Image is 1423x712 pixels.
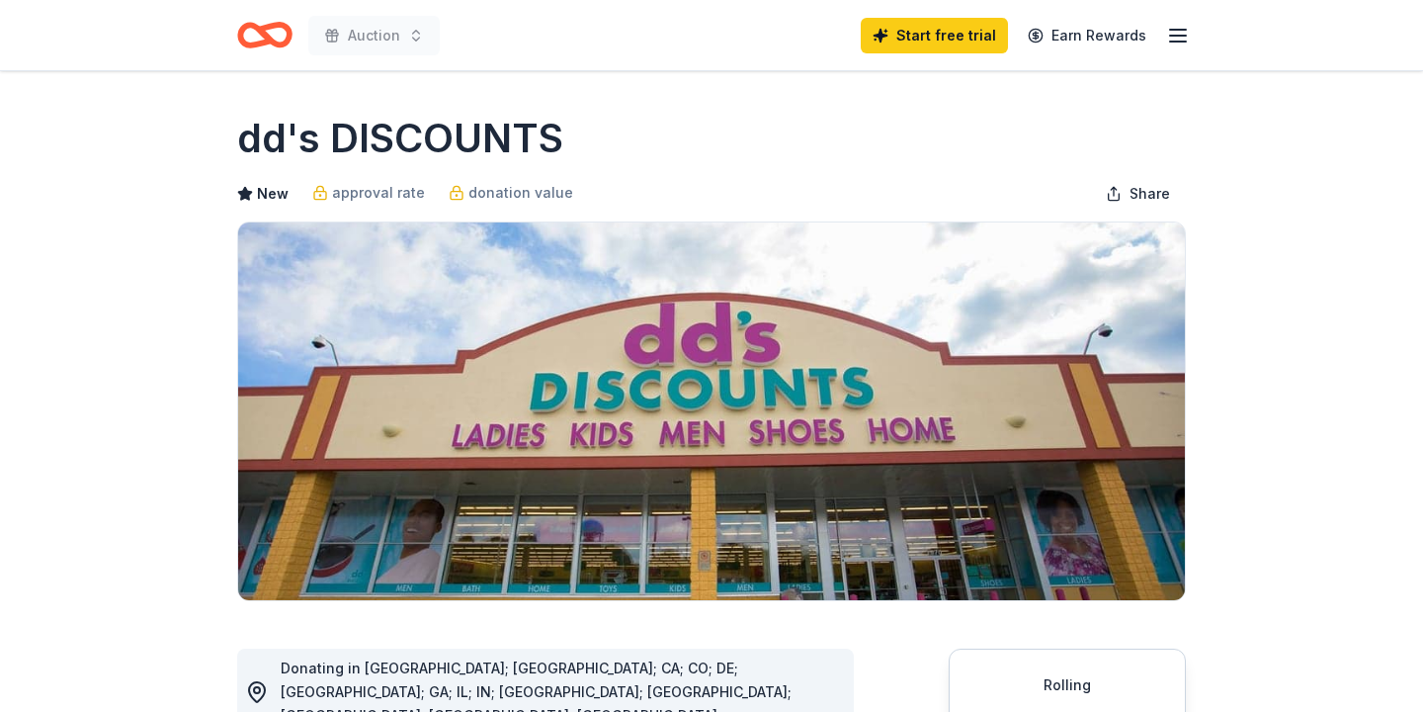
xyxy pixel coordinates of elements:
[1090,174,1186,214] button: Share
[332,181,425,205] span: approval rate
[257,182,289,206] span: New
[861,18,1008,53] a: Start free trial
[449,181,573,205] a: donation value
[238,222,1185,600] img: Image for dd's DISCOUNTS
[973,673,1161,697] div: Rolling
[312,181,425,205] a: approval rate
[237,111,563,166] h1: dd's DISCOUNTS
[1130,182,1170,206] span: Share
[468,181,573,205] span: donation value
[237,12,293,58] a: Home
[308,16,440,55] button: Auction
[1016,18,1158,53] a: Earn Rewards
[348,24,400,47] span: Auction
